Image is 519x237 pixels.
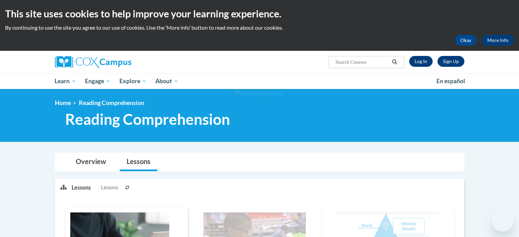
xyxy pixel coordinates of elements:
a: Cox Campus [55,56,185,68]
span: Reading Comprehension [79,99,144,106]
a: Log In [409,56,433,67]
span: Lessons [101,184,118,191]
span: Reading Comprehension [65,110,230,128]
a: Explore [115,73,151,89]
a: Learn [51,73,81,89]
input: Search Courses [335,58,389,66]
a: Home [55,99,71,106]
button: Search [389,58,400,66]
a: About [151,73,183,89]
span: En español [436,77,465,85]
a: Lessons [120,153,157,171]
h2: This site uses cookies to help improve your learning experience. [5,7,514,20]
iframe: Button to launch messaging window [492,210,514,232]
button: Okay [455,35,477,46]
img: Cox Campus [55,56,131,68]
a: Engage [81,73,115,89]
span: About [155,77,178,85]
a: Register [437,56,464,67]
div: Main menu [45,73,475,89]
a: More Info [482,35,514,46]
img: Section background [235,90,284,97]
a: Overview [69,153,113,171]
p: By continuing to use the site you agree to our use of cookies. Use the ‘More info’ button to read... [5,24,514,31]
span: Engage [85,77,111,85]
i:  [391,60,398,65]
a: En español [432,74,470,88]
span: Explore [119,77,147,85]
p: Lessons [72,184,91,191]
span: Learn [55,77,76,85]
